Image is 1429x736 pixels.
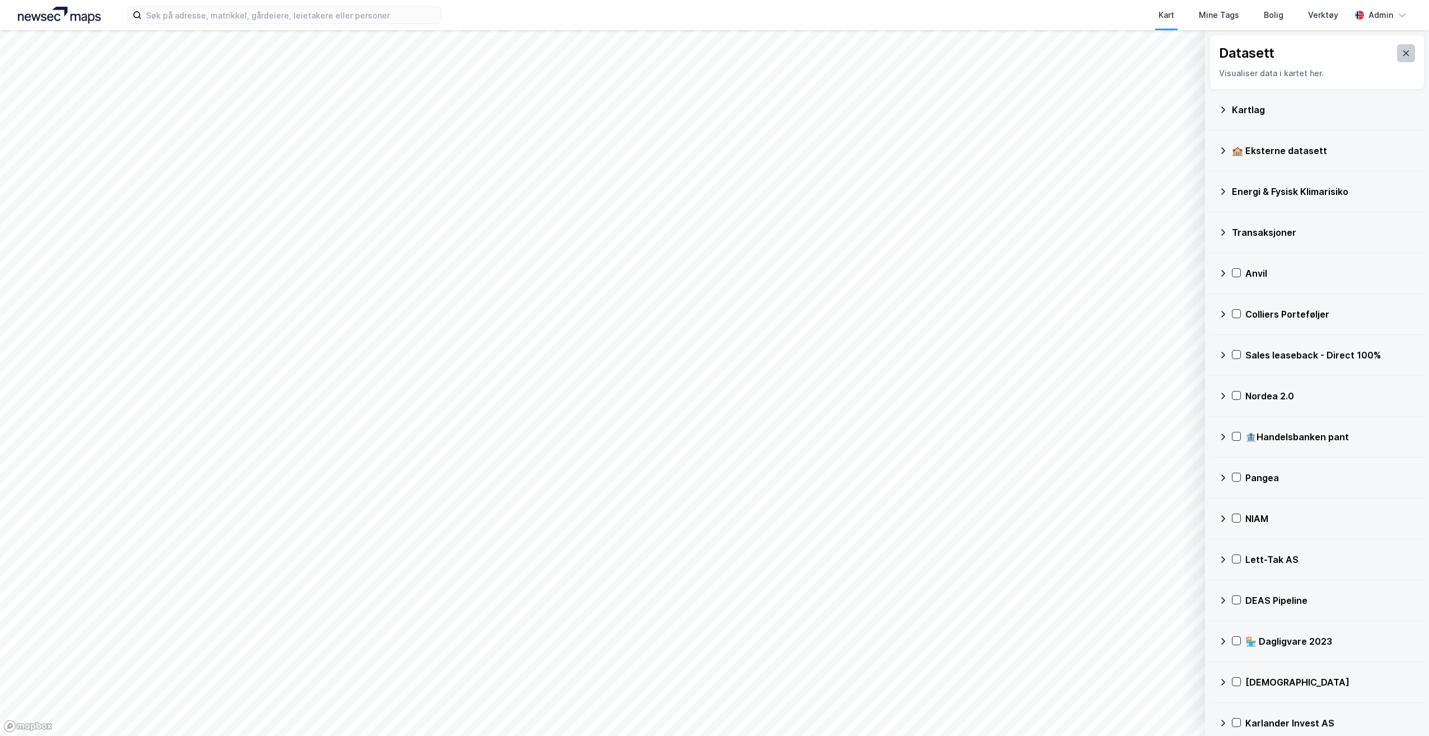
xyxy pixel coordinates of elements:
div: [DEMOGRAPHIC_DATA] [1245,676,1416,689]
div: Visualiser data i kartet her. [1219,67,1415,80]
div: Kartlag [1232,103,1416,117]
div: Sales leaseback - Direct 100% [1245,348,1416,362]
div: Energi & Fysisk Klimarisiko [1232,185,1416,198]
div: 🏦Handelsbanken pant [1245,430,1416,444]
div: Mine Tags [1199,8,1239,22]
input: Søk på adresse, matrikkel, gårdeiere, leietakere eller personer [142,7,441,24]
div: DEAS Pipeline [1245,594,1416,607]
div: Admin [1369,8,1393,22]
div: Karlander Invest AS [1245,716,1416,730]
div: Bolig [1264,8,1283,22]
iframe: Chat Widget [1373,682,1429,736]
div: Verktøy [1308,8,1338,22]
div: 🏪 Dagligvare 2023 [1245,635,1416,648]
div: Lett-Tak AS [1245,553,1416,566]
div: Kontrollprogram for chat [1373,682,1429,736]
div: NIAM [1245,512,1416,525]
div: Transaksjoner [1232,226,1416,239]
div: Datasett [1219,44,1274,62]
div: Kart [1159,8,1174,22]
img: logo.a4113a55bc3d86da70a041830d287a7e.svg [18,7,101,24]
div: Anvil [1245,267,1416,280]
div: Nordea 2.0 [1245,389,1416,403]
a: Mapbox homepage [3,720,53,733]
div: Colliers Porteføljer [1245,308,1416,321]
div: 🏫 Eksterne datasett [1232,144,1416,157]
div: Pangea [1245,471,1416,485]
